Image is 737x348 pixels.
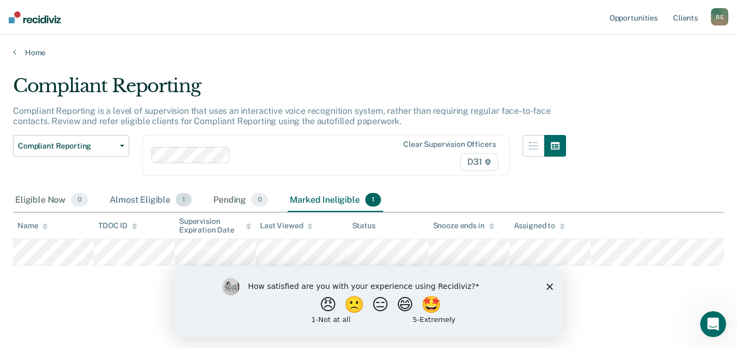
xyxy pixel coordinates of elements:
button: BE [711,8,728,25]
div: TDOC ID [98,221,137,230]
p: Compliant Reporting is a level of supervision that uses an interactive voice recognition system, ... [13,106,551,126]
button: Compliant Reporting [13,135,129,157]
span: D31 [460,153,498,171]
div: Pending0 [211,189,270,212]
div: Compliant Reporting [13,75,566,106]
iframe: Intercom live chat [700,311,726,337]
span: Compliant Reporting [18,141,116,151]
div: Snooze ends in [433,221,494,230]
div: Name [17,221,48,230]
div: Clear supervision officers [403,140,495,149]
div: Supervision Expiration Date [179,217,251,235]
div: Assigned to [514,221,565,230]
div: Last Viewed [260,221,313,230]
span: 1 [176,193,192,207]
iframe: Survey by Kim from Recidiviz [174,267,563,337]
a: Home [13,48,724,57]
span: 0 [71,193,88,207]
div: B E [711,8,728,25]
div: Almost Eligible1 [107,189,194,212]
img: Recidiviz [9,11,61,23]
span: 1 [365,193,381,207]
div: Marked Ineligible1 [288,189,383,212]
span: 0 [251,193,268,207]
div: Eligible Now0 [13,189,90,212]
div: Status [352,221,376,230]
